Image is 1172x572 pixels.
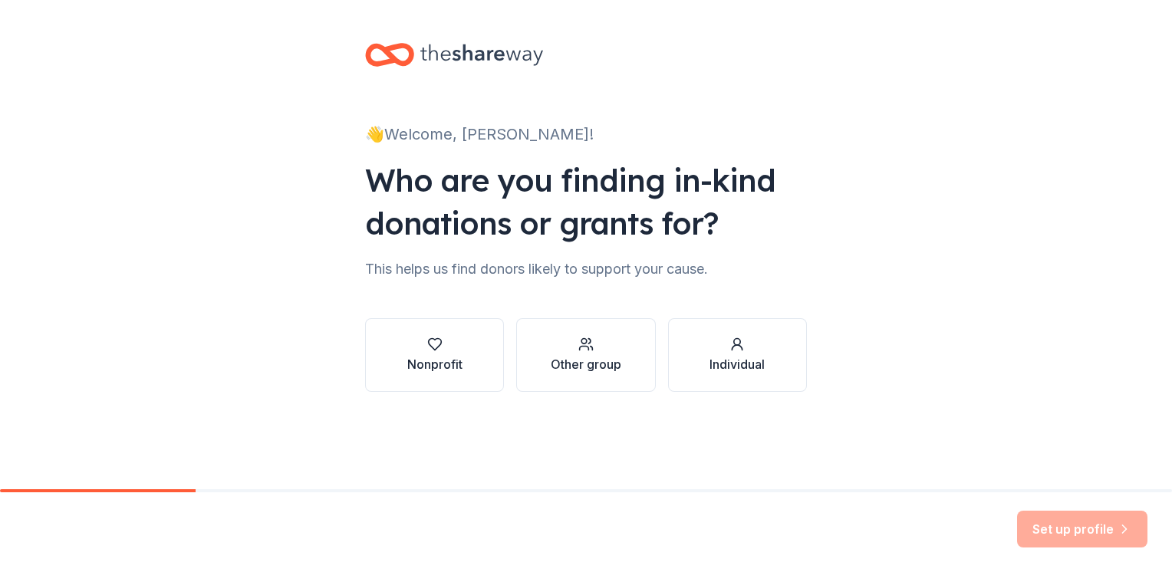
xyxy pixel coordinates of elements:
div: This helps us find donors likely to support your cause. [365,257,807,281]
button: Other group [516,318,655,392]
div: Individual [709,355,765,373]
div: Nonprofit [407,355,463,373]
button: Nonprofit [365,318,504,392]
div: Who are you finding in-kind donations or grants for? [365,159,807,245]
div: 👋 Welcome, [PERSON_NAME]! [365,122,807,146]
button: Individual [668,318,807,392]
div: Other group [551,355,621,373]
